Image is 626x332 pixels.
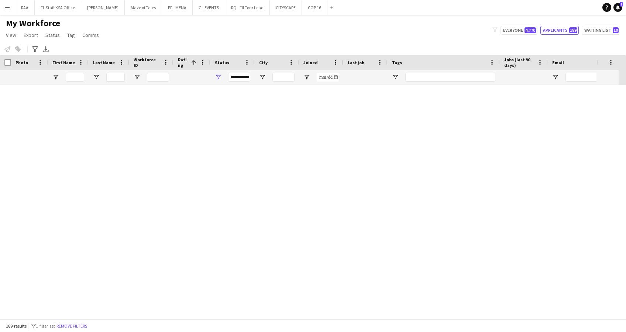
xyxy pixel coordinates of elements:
[501,26,537,35] button: Everyone4,770
[36,323,55,329] span: 1 filter set
[569,27,577,33] span: 189
[64,30,78,40] a: Tag
[582,26,620,35] button: Waiting list10
[270,0,302,15] button: CITYSCAPE
[45,32,60,38] span: Status
[21,30,41,40] a: Export
[66,73,84,82] input: First Name Filter Input
[259,74,266,81] button: Open Filter Menu
[613,27,619,33] span: 10
[392,74,399,81] button: Open Filter Menu
[303,74,310,81] button: Open Filter Menu
[55,322,89,330] button: Remove filters
[52,60,75,65] span: First Name
[272,73,295,82] input: City Filter Input
[16,60,28,65] span: Photo
[42,30,63,40] a: Status
[178,57,188,68] span: Rating
[93,60,115,65] span: Last Name
[392,60,402,65] span: Tags
[504,57,534,68] span: Jobs (last 90 days)
[6,18,60,29] span: My Workforce
[215,60,229,65] span: Status
[552,60,564,65] span: Email
[302,0,327,15] button: COP 16
[81,0,125,15] button: [PERSON_NAME]
[24,32,38,38] span: Export
[162,0,193,15] button: PFL MENA
[225,0,270,15] button: RQ - FII Tour Lead
[35,0,81,15] button: FL Staff KSA Office
[82,32,99,38] span: Comms
[613,3,622,12] a: 1
[93,74,100,81] button: Open Filter Menu
[552,74,559,81] button: Open Filter Menu
[52,74,59,81] button: Open Filter Menu
[620,2,623,7] span: 1
[106,73,125,82] input: Last Name Filter Input
[15,0,35,15] button: RAA
[125,0,162,15] button: Maze of Tales
[193,0,225,15] button: GL EVENTS
[134,74,140,81] button: Open Filter Menu
[41,45,50,54] app-action-btn: Export XLSX
[6,32,16,38] span: View
[67,32,75,38] span: Tag
[303,60,318,65] span: Joined
[79,30,102,40] a: Comms
[147,73,169,82] input: Workforce ID Filter Input
[524,27,536,33] span: 4,770
[134,57,160,68] span: Workforce ID
[317,73,339,82] input: Joined Filter Input
[215,74,221,81] button: Open Filter Menu
[31,45,39,54] app-action-btn: Advanced filters
[405,73,495,82] input: Tags Filter Input
[3,30,19,40] a: View
[348,60,364,65] span: Last job
[259,60,268,65] span: City
[540,26,579,35] button: Applicants189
